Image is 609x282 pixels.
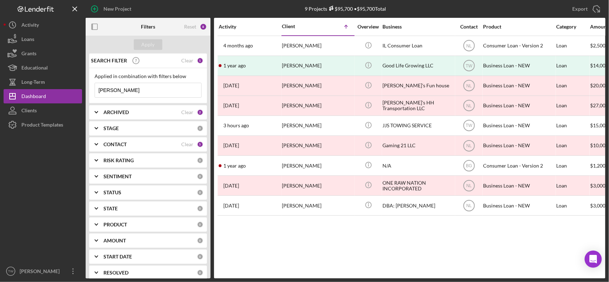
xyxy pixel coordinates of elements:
div: New Project [103,2,131,16]
div: [PERSON_NAME] [18,264,64,280]
div: Educational [21,61,48,77]
text: TW [466,123,472,128]
div: [PERSON_NAME] [282,176,353,195]
button: Long-Term [4,75,82,89]
div: 5 [197,141,203,148]
div: [PERSON_NAME] [282,116,353,135]
div: IL Consumer Loan [382,36,454,55]
b: CONTACT [103,142,127,147]
div: Loan [556,96,589,115]
div: 0 [197,173,203,180]
div: Consumer Loan - Version 2 [483,36,554,55]
div: Loan [556,116,589,135]
button: Clients [4,103,82,118]
div: $95,700 [328,6,353,12]
div: Product [483,24,554,30]
b: SENTIMENT [103,174,132,179]
button: New Project [86,2,138,16]
div: Clients [21,103,37,119]
div: Loan [556,156,589,175]
time: 2025-04-23 15:27 [223,43,253,48]
div: Overview [355,24,382,30]
text: NL [466,103,472,108]
div: N/A [382,156,454,175]
div: Category [556,24,589,30]
div: Export [572,2,588,16]
div: Gaming 21 LLC [382,136,454,155]
div: 0 [197,270,203,276]
div: [PERSON_NAME] [282,96,353,115]
div: [PERSON_NAME] [282,156,353,175]
div: 0 [197,253,203,260]
span: $1,200 [590,163,605,169]
div: Long-Term [21,75,45,91]
div: [PERSON_NAME] [282,196,353,215]
div: Business Loan - NEW [483,196,554,215]
div: Reset [184,24,196,30]
span: $15,000 [590,122,608,128]
b: STATUS [103,190,121,195]
text: BG [466,163,472,168]
button: Educational [4,61,82,75]
div: Loan [556,56,589,75]
time: 2024-08-30 16:35 [223,163,246,169]
div: [PERSON_NAME]'s Fun house [382,76,454,95]
div: Grants [21,46,36,62]
button: TW[PERSON_NAME] [4,264,82,278]
button: Apply [134,39,162,50]
b: Filters [141,24,155,30]
text: NL [466,183,472,188]
div: Loans [21,32,34,48]
div: [PERSON_NAME] [282,36,353,55]
div: 0 [197,189,203,196]
span: $2,500 [590,42,605,48]
div: DBA: [PERSON_NAME] [382,196,454,215]
b: PRODUCT [103,222,127,227]
b: ARCHIVED [103,109,129,115]
div: Contact [456,24,482,30]
text: NL [466,203,472,208]
b: RESOLVED [103,270,128,276]
button: Activity [4,18,82,32]
div: Activity [21,18,39,34]
div: 2 [197,109,203,116]
time: 2025-01-10 04:15 [223,103,239,108]
time: 2024-04-29 18:37 [223,63,246,68]
div: Clear [181,58,193,63]
b: STAGE [103,125,119,131]
div: [PERSON_NAME] [282,136,353,155]
div: 1 [197,57,203,64]
text: NL [466,143,472,148]
div: Loan [556,76,589,95]
div: 0 [197,205,203,212]
button: Product Templates [4,118,82,132]
div: Business Loan - NEW [483,116,554,135]
div: Open Intercom Messenger [585,251,602,268]
time: 2025-07-15 17:23 [223,203,239,209]
div: Dashboard [21,89,46,105]
b: STATE [103,206,118,211]
time: 2025-02-13 19:28 [223,83,239,88]
div: Loan [556,196,589,215]
div: [PERSON_NAME] [282,76,353,95]
div: [PERSON_NAME] [282,56,353,75]
button: Export [565,2,605,16]
div: Loan [556,36,589,55]
time: 2025-08-06 14:55 [223,143,239,148]
text: TW [8,270,14,273]
div: Activity [219,24,281,30]
button: Dashboard [4,89,82,103]
div: Client [282,24,318,29]
b: RISK RATING [103,158,134,163]
div: Business Loan - NEW [483,136,554,155]
div: 0 [197,237,203,244]
button: Loans [4,32,82,46]
div: Loan [556,176,589,195]
div: 9 Projects • $95,700 Total [305,6,386,12]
